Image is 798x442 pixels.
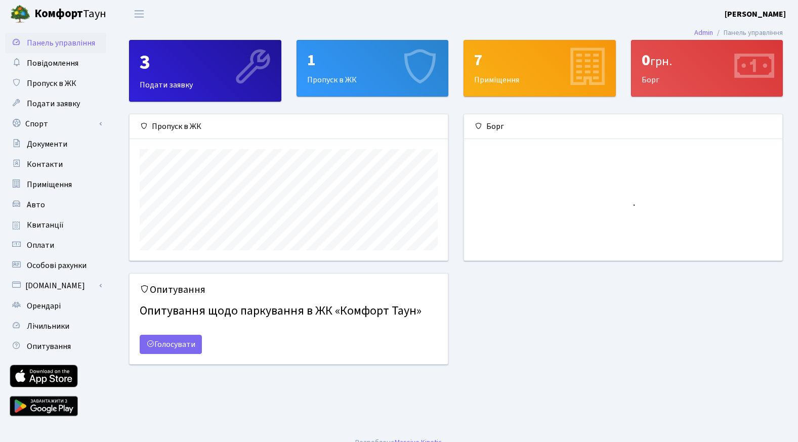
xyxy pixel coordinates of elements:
[27,260,87,271] span: Особові рахунки
[632,40,783,96] div: Борг
[5,235,106,255] a: Оплати
[5,33,106,53] a: Панель управління
[5,134,106,154] a: Документи
[27,300,61,312] span: Орендарі
[474,51,605,70] div: 7
[27,139,67,150] span: Документи
[464,40,615,96] div: Приміщення
[5,174,106,195] a: Приміщення
[34,6,106,23] span: Таун
[130,114,448,139] div: Пропуск в ЖК
[5,255,106,276] a: Особові рахунки
[5,296,106,316] a: Орендарі
[140,335,202,354] a: Голосувати
[27,179,72,190] span: Приміщення
[140,300,438,323] h4: Опитування щодо паркування в ЖК «Комфорт Таун»
[5,276,106,296] a: [DOMAIN_NAME]
[10,4,30,24] img: logo.png
[130,40,281,101] div: Подати заявку
[297,40,448,96] div: Пропуск в ЖК
[650,53,672,70] span: грн.
[129,40,281,102] a: 3Подати заявку
[725,8,786,20] a: [PERSON_NAME]
[5,53,106,73] a: Повідомлення
[5,73,106,94] a: Пропуск в ЖК
[27,219,64,231] span: Квитанції
[5,154,106,174] a: Контакти
[464,114,782,139] div: Борг
[27,98,80,109] span: Подати заявку
[140,284,438,296] h5: Опитування
[307,51,438,70] div: 1
[27,58,78,69] span: Повідомлення
[27,78,76,89] span: Пропуск в ЖК
[27,341,71,352] span: Опитування
[5,94,106,114] a: Подати заявку
[140,51,271,75] div: 3
[5,215,106,235] a: Квитанції
[464,40,616,97] a: 7Приміщення
[713,27,783,38] li: Панель управління
[27,37,95,49] span: Панель управління
[679,22,798,43] nav: breadcrumb
[5,316,106,336] a: Лічильники
[27,159,63,170] span: Контакти
[694,27,713,38] a: Admin
[5,336,106,357] a: Опитування
[5,195,106,215] a: Авто
[642,51,773,70] div: 0
[5,114,106,134] a: Спорт
[297,40,449,97] a: 1Пропуск в ЖК
[27,321,69,332] span: Лічильники
[34,6,83,22] b: Комфорт
[725,9,786,20] b: [PERSON_NAME]
[127,6,152,22] button: Переключити навігацію
[27,199,45,210] span: Авто
[27,240,54,251] span: Оплати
